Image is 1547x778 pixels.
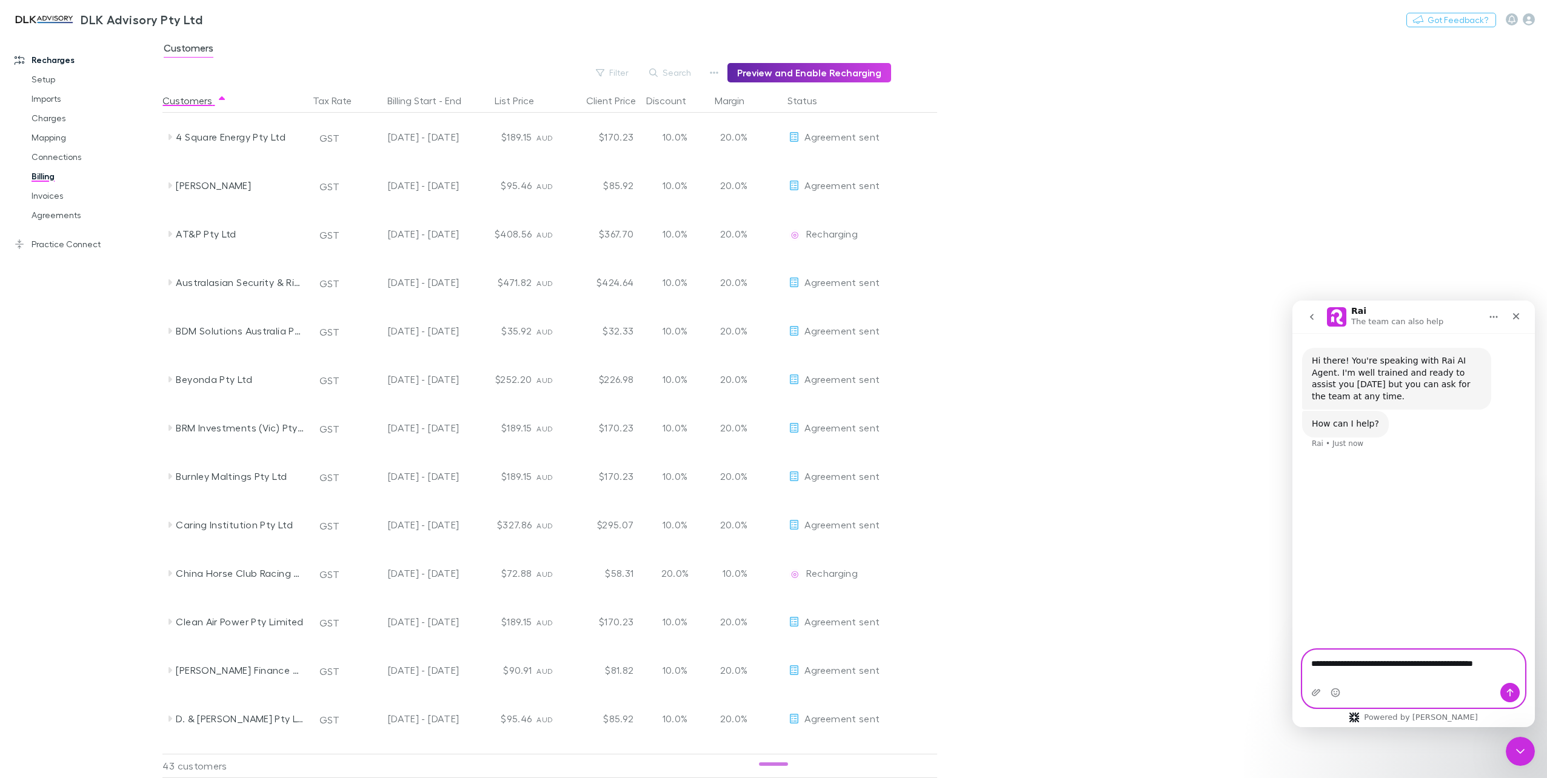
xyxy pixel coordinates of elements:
div: Australasian Security & Risk Management Pty LtdGST[DATE] - [DATE]$471.82AUD$424.6410.0%20.0%EditA... [162,258,943,307]
p: 20.0% [716,130,747,144]
div: 20.0% [638,549,711,597]
div: 10.0% [638,113,711,161]
span: Agreement sent [804,276,880,288]
div: $35.92 [464,307,536,355]
img: Recharging [789,229,801,241]
a: Setup [19,70,169,89]
span: Agreement sent [804,664,880,676]
div: $170.23 [566,597,638,646]
button: Tax Rate [313,88,366,113]
span: Agreement sent [804,519,880,530]
button: Customers [162,88,227,113]
span: AUD [536,521,553,530]
span: AUD [536,230,553,239]
div: [PERSON_NAME] [176,161,304,210]
div: [DATE] - [DATE] [359,597,459,646]
span: Agreement sent [804,179,880,191]
div: 10.0% [638,258,711,307]
div: China Horse Club Racing Pty LtdGST[DATE] - [DATE]$72.88AUD$58.3120.0%10.0%EditRechargingRecharging [162,549,943,597]
a: Agreements [19,205,169,225]
div: 10.0% [638,404,711,452]
div: [DATE] - [DATE] [359,161,459,210]
div: $72.88 [464,549,536,597]
button: GST [314,613,345,633]
div: BDM Solutions Australia Pty LtdGST[DATE] - [DATE]$35.92AUD$32.3310.0%20.0%EditAgreement sent [162,307,943,355]
div: AT&P Pty LtdGST[DATE] - [DATE]$408.56AUD$367.7010.0%20.0%EditRechargingRecharging [162,210,943,258]
iframe: Intercom live chat [1506,737,1535,766]
div: 10.0% [638,597,711,646]
p: 20.0% [716,178,747,193]
div: 10.0% [638,307,711,355]
div: 10.0% [638,500,711,549]
span: AUD [536,473,553,482]
p: 20.0% [716,372,747,387]
div: [DATE] - [DATE] [359,113,459,161]
div: $226.98 [566,355,638,404]
div: $170.23 [566,113,638,161]
div: 4 Square Energy Pty LtdGST[DATE] - [DATE]$189.15AUD$170.2310.0%20.0%EditAgreement sent [162,113,943,161]
div: $471.82 [464,258,536,307]
div: 10.0% [638,355,711,404]
div: $85.92 [566,161,638,210]
span: AUD [536,618,553,627]
button: GST [314,128,345,148]
div: Clean Air Power Pty Limited [176,597,304,646]
button: GST [314,710,345,730]
div: $189.15 [464,404,536,452]
span: Agreement sent [804,713,880,724]
span: AUD [536,715,553,724]
button: Preview and Enable Recharging [727,63,891,82]
div: $95.46 [464,694,536,743]
div: $189.15 [464,113,536,161]
img: DLK Advisory Pty Ltd's Logo [12,12,76,27]
p: 20.0% [716,517,747,532]
p: 10.0% [716,566,747,580]
button: List Price [495,88,549,113]
div: $85.92 [566,694,638,743]
div: $58.31 [566,549,638,597]
div: [DATE] - [DATE] [359,694,459,743]
button: GST [314,322,345,342]
a: Practice Connect [2,234,169,254]
button: GST [314,177,345,196]
div: $189.15 [464,452,536,500]
div: [DATE] - [DATE] [359,404,459,452]
span: AUD [536,570,553,579]
div: 10.0% [638,646,711,694]
div: 4 Square Energy Pty Ltd [176,113,304,161]
span: AUD [536,279,553,288]
div: [DATE] - [DATE] [359,500,459,549]
span: Agreement sent [804,373,880,385]
button: Billing Start - End [387,88,476,113]
span: AUD [536,182,553,191]
div: Beyonda Pty LtdGST[DATE] - [DATE]$252.20AUD$226.9810.0%20.0%EditAgreement sent [162,355,943,404]
div: $327.86 [464,500,536,549]
button: GST [314,516,345,536]
a: Mapping [19,128,169,147]
div: [DATE] - [DATE] [359,549,459,597]
span: Recharging [806,228,858,239]
button: Status [787,88,832,113]
button: Got Feedback? [1406,13,1496,27]
p: 20.0% [716,614,747,629]
div: $90.91 [464,646,536,694]
div: $32.33 [566,307,638,355]
div: $295.07 [566,500,638,549]
p: 20.0% [716,711,747,726]
button: Client Price [586,88,650,113]
div: D. & [PERSON_NAME] Pty Ltd [176,694,304,743]
div: China Horse Club Racing Pty Ltd [176,549,304,597]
